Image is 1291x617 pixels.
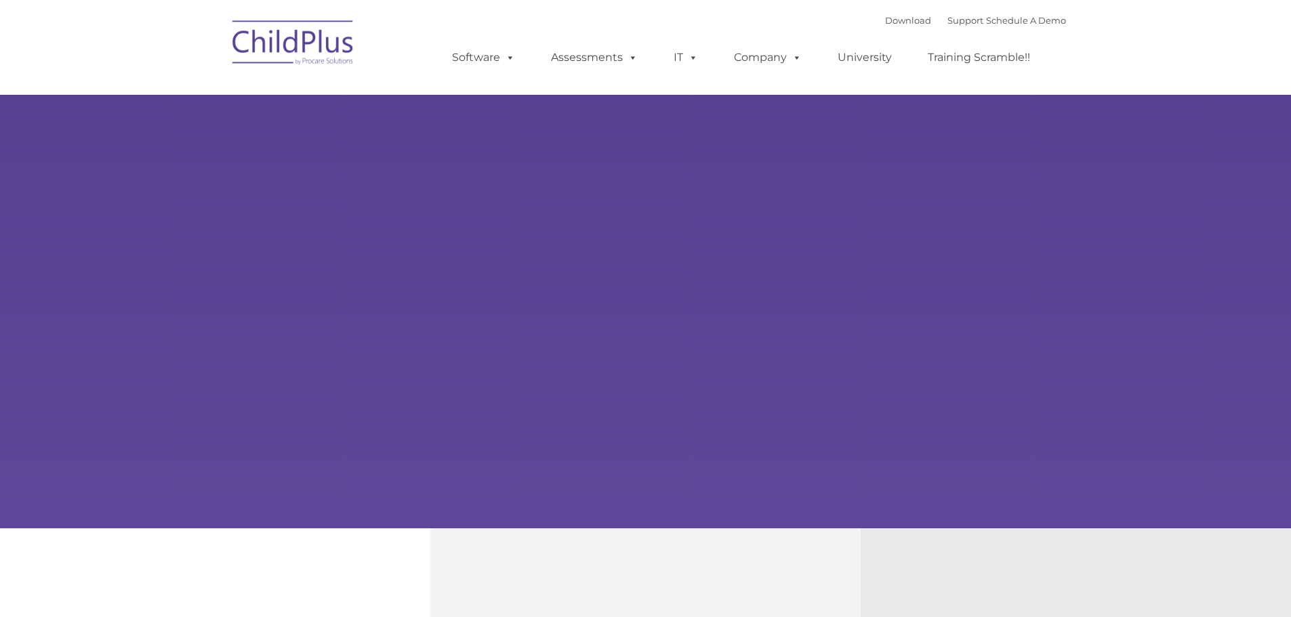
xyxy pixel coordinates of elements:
[914,44,1044,71] a: Training Scramble!!
[885,15,931,26] a: Download
[885,15,1066,26] font: |
[226,11,361,79] img: ChildPlus by Procare Solutions
[947,15,983,26] a: Support
[720,44,815,71] a: Company
[986,15,1066,26] a: Schedule A Demo
[660,44,712,71] a: IT
[438,44,529,71] a: Software
[537,44,651,71] a: Assessments
[824,44,905,71] a: University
